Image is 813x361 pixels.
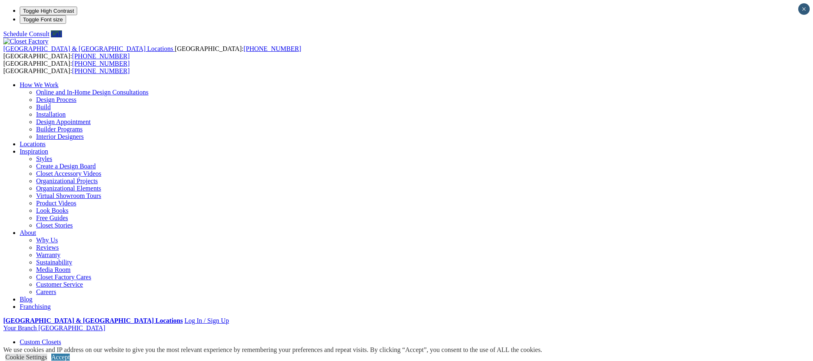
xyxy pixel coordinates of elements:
[20,296,32,303] a: Blog
[36,244,59,251] a: Reviews
[3,324,37,331] span: Your Branch
[20,140,46,147] a: Locations
[243,45,301,52] a: [PHONE_NUMBER]
[3,324,105,331] a: Your Branch [GEOGRAPHIC_DATA]
[36,89,149,96] a: Online and In-Home Design Consultations
[36,155,52,162] a: Styles
[3,346,542,354] div: We use cookies and IP address on our website to give you the most relevant experience by remember...
[20,15,66,24] button: Toggle Font size
[38,324,105,331] span: [GEOGRAPHIC_DATA]
[36,214,68,221] a: Free Guides
[20,338,61,345] a: Custom Closets
[20,229,36,236] a: About
[36,163,96,170] a: Create a Design Board
[36,266,71,273] a: Media Room
[36,126,82,133] a: Builder Programs
[72,60,130,67] a: [PHONE_NUMBER]
[20,81,59,88] a: How We Work
[36,192,101,199] a: Virtual Showroom Tours
[23,16,63,23] span: Toggle Font size
[20,148,48,155] a: Inspiration
[36,259,72,266] a: Sustainability
[36,133,84,140] a: Interior Designers
[23,8,74,14] span: Toggle High Contrast
[5,354,47,361] a: Cookie Settings
[72,67,130,74] a: [PHONE_NUMBER]
[51,30,62,37] a: Call
[36,185,101,192] a: Organizational Elements
[3,317,183,324] a: [GEOGRAPHIC_DATA] & [GEOGRAPHIC_DATA] Locations
[36,200,76,207] a: Product Videos
[36,281,83,288] a: Customer Service
[20,7,77,15] button: Toggle High Contrast
[36,346,83,353] a: Closet Organizers
[36,222,73,229] a: Closet Stories
[36,96,76,103] a: Design Process
[36,274,91,281] a: Closet Factory Cares
[36,118,91,125] a: Design Appointment
[798,3,810,15] button: Close
[3,60,130,74] span: [GEOGRAPHIC_DATA]: [GEOGRAPHIC_DATA]:
[36,177,98,184] a: Organizational Projects
[3,45,301,60] span: [GEOGRAPHIC_DATA]: [GEOGRAPHIC_DATA]:
[3,45,173,52] span: [GEOGRAPHIC_DATA] & [GEOGRAPHIC_DATA] Locations
[3,38,48,45] img: Closet Factory
[51,354,70,361] a: Accept
[20,303,51,310] a: Franchising
[36,251,60,258] a: Warranty
[72,53,130,60] a: [PHONE_NUMBER]
[36,207,69,214] a: Look Books
[36,288,56,295] a: Careers
[36,111,66,118] a: Installation
[36,170,101,177] a: Closet Accessory Videos
[184,317,229,324] a: Log In / Sign Up
[3,45,175,52] a: [GEOGRAPHIC_DATA] & [GEOGRAPHIC_DATA] Locations
[3,30,49,37] a: Schedule Consult
[36,103,51,110] a: Build
[36,237,58,244] a: Why Us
